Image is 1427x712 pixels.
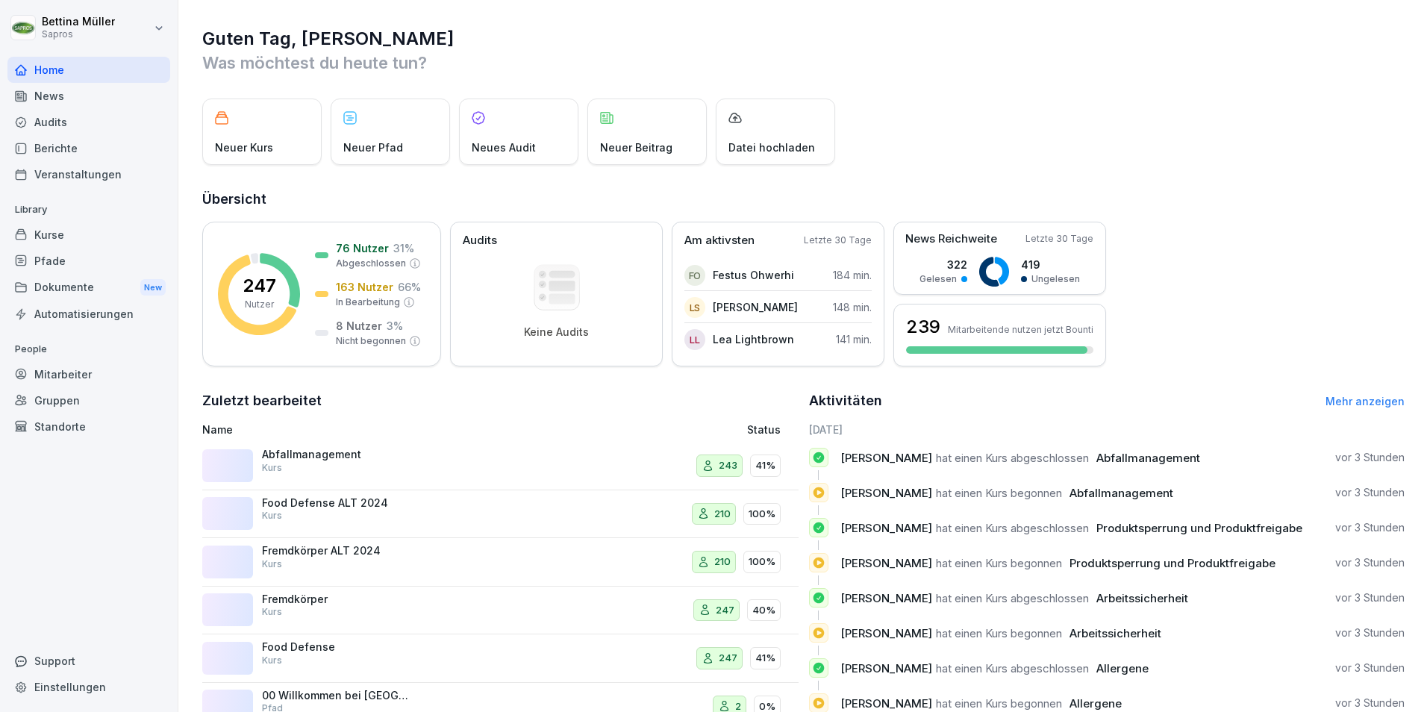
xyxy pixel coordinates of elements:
[336,279,393,295] p: 163 Nutzer
[7,648,170,674] div: Support
[836,331,872,347] p: 141 min.
[684,329,705,350] div: LL
[948,324,1093,335] p: Mitarbeitende nutzen jetzt Bounti
[387,318,403,334] p: 3 %
[7,57,170,83] a: Home
[1335,520,1405,535] p: vor 3 Stunden
[7,135,170,161] div: Berichte
[336,334,406,348] p: Nicht begonnen
[684,232,755,249] p: Am aktivsten
[472,140,536,155] p: Neues Audit
[343,140,403,155] p: Neuer Pfad
[1096,451,1200,465] span: Abfallmanagement
[755,651,775,666] p: 41%
[202,51,1405,75] p: Was möchtest du heute tun?
[1335,696,1405,711] p: vor 3 Stunden
[919,257,967,272] p: 322
[713,267,794,283] p: Festus Ohwerhi
[7,83,170,109] div: News
[7,109,170,135] div: Audits
[905,231,997,248] p: News Reichweite
[714,555,731,569] p: 210
[262,689,411,702] p: 00 Willkommen bei [GEOGRAPHIC_DATA]
[202,422,575,437] p: Name
[336,240,389,256] p: 76 Nutzer
[936,661,1089,675] span: hat einen Kurs abgeschlossen
[7,387,170,413] a: Gruppen
[833,299,872,315] p: 148 min.
[524,325,589,339] p: Keine Audits
[752,603,775,618] p: 40%
[202,634,799,683] a: Food DefenseKurs24741%
[684,265,705,286] div: FO
[749,507,775,522] p: 100%
[243,277,276,295] p: 247
[1335,661,1405,675] p: vor 3 Stunden
[1031,272,1080,286] p: Ungelesen
[202,587,799,635] a: FremdkörperKurs24740%
[809,390,882,411] h2: Aktivitäten
[262,593,411,606] p: Fremdkörper
[936,451,1089,465] span: hat einen Kurs abgeschlossen
[684,297,705,318] div: LS
[713,299,798,315] p: [PERSON_NAME]
[215,140,273,155] p: Neuer Kurs
[1335,625,1405,640] p: vor 3 Stunden
[140,279,166,296] div: New
[1070,696,1122,711] span: Allergene
[1335,450,1405,465] p: vor 3 Stunden
[1070,626,1161,640] span: Arbeitssicherheit
[600,140,672,155] p: Neuer Beitrag
[7,361,170,387] a: Mitarbeiter
[7,274,170,302] a: DokumenteNew
[262,448,411,461] p: Abfallmanagement
[1021,257,1080,272] p: 419
[1335,590,1405,605] p: vor 3 Stunden
[1335,485,1405,500] p: vor 3 Stunden
[463,232,497,249] p: Audits
[1096,521,1302,535] span: Produktsperrung und Produktfreigabe
[840,521,932,535] span: [PERSON_NAME]
[840,556,932,570] span: [PERSON_NAME]
[919,272,957,286] p: Gelesen
[336,318,382,334] p: 8 Nutzer
[7,274,170,302] div: Dokumente
[7,161,170,187] a: Veranstaltungen
[1325,395,1405,407] a: Mehr anzeigen
[840,626,932,640] span: [PERSON_NAME]
[1335,555,1405,570] p: vor 3 Stunden
[1070,556,1275,570] span: Produktsperrung und Produktfreigabe
[245,298,274,311] p: Nutzer
[1070,486,1173,500] span: Abfallmanagement
[936,521,1089,535] span: hat einen Kurs abgeschlossen
[936,696,1062,711] span: hat einen Kurs begonnen
[7,222,170,248] a: Kurse
[202,538,799,587] a: Fremdkörper ALT 2024Kurs210100%
[42,29,115,40] p: Sapros
[936,591,1089,605] span: hat einen Kurs abgeschlossen
[1096,591,1188,605] span: Arbeitssicherheit
[936,556,1062,570] span: hat einen Kurs begonnen
[749,555,775,569] p: 100%
[202,27,1405,51] h1: Guten Tag, [PERSON_NAME]
[747,422,781,437] p: Status
[202,490,799,539] a: Food Defense ALT 2024Kurs210100%
[262,461,282,475] p: Kurs
[809,422,1405,437] h6: [DATE]
[202,442,799,490] a: AbfallmanagementKurs24341%
[336,296,400,309] p: In Bearbeitung
[336,257,406,270] p: Abgeschlossen
[262,605,282,619] p: Kurs
[7,674,170,700] div: Einstellungen
[262,509,282,522] p: Kurs
[7,413,170,440] a: Standorte
[7,337,170,361] p: People
[714,507,731,522] p: 210
[7,301,170,327] a: Automatisierungen
[262,496,411,510] p: Food Defense ALT 2024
